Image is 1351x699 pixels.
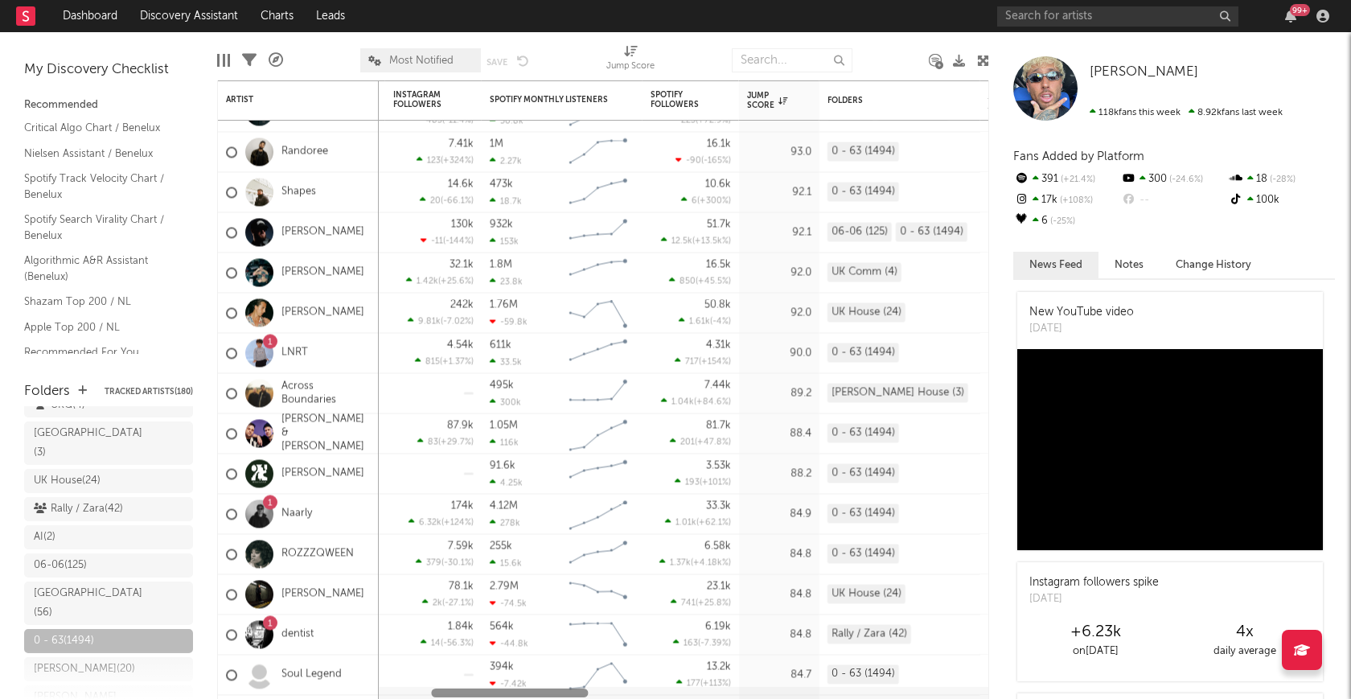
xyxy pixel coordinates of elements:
div: -74.5k [490,598,527,608]
div: 300k [490,397,521,407]
div: A&R Pipeline [269,40,283,80]
span: -27.1 % [445,599,471,608]
a: [PERSON_NAME] [281,306,364,319]
div: 1.8M [490,259,512,269]
a: [GEOGRAPHIC_DATA](3) [24,421,193,465]
span: +62.1 % [699,519,729,528]
div: 6.58k [704,541,731,551]
div: [GEOGRAPHIC_DATA] ( 3 ) [34,424,147,463]
div: ( ) [415,356,474,367]
div: 4.54k [447,339,474,350]
div: 7.44k [704,380,731,390]
div: 84.8 [747,625,811,644]
div: Folders [24,382,70,401]
div: 91.6k [490,460,515,471]
span: +45.5 % [698,278,729,286]
div: 92.1 [747,183,811,202]
span: -165 % [704,157,729,166]
div: 89.2 [747,384,811,403]
span: 9.81k [418,318,441,327]
span: +124 % [444,519,471,528]
span: 850 [680,278,696,286]
a: Nielsen Assistant / Benelux [24,145,177,162]
div: 300 [1120,169,1227,190]
span: -66.1 % [443,197,471,206]
svg: Chart title [562,454,634,494]
div: 3.53k [706,460,731,471]
span: -30.1 % [444,559,471,568]
a: Spotify Search Virality Chart / Benelux [24,211,177,244]
span: 1.04k [671,398,694,407]
div: ( ) [416,557,474,568]
div: Recommended [24,96,193,115]
span: +72.9 % [698,117,729,125]
span: 163 [684,639,698,648]
span: 741 [681,599,696,608]
div: Artist [226,95,347,105]
div: [PERSON_NAME] ( 20 ) [34,660,135,679]
svg: Chart title [562,293,634,333]
svg: Chart title [562,534,634,574]
div: ( ) [681,195,731,206]
div: 16.5k [706,259,731,269]
div: 255k [490,541,512,551]
a: dentist [281,627,314,641]
div: 0 - 63 (1494) [827,544,899,563]
span: +113 % [703,680,729,689]
a: ROZZZQWEEN [281,547,354,561]
div: 32.1k [450,259,474,269]
div: AI ( 2 ) [34,528,55,547]
div: 33.5k [490,356,522,367]
input: Search for artists [997,6,1238,27]
span: +300 % [700,197,729,206]
div: 14.6k [448,179,474,189]
div: ( ) [670,437,731,447]
div: Folders [827,96,948,105]
div: 0 - 63 (1494) [827,423,899,442]
div: -- [1120,190,1227,211]
a: UK House(24) [24,469,193,493]
span: +101 % [702,479,729,487]
div: 495k [490,380,514,390]
span: 6 [692,197,697,206]
div: 84.8 [747,545,811,564]
span: 6.32k [419,519,441,528]
div: 2.79M [490,581,519,591]
span: 223 [681,117,696,125]
div: ( ) [659,557,731,568]
span: +13.5k % [695,237,729,246]
a: Critical Algo Chart / Benelux [24,119,177,137]
span: 20 [430,197,441,206]
div: ( ) [679,316,731,327]
span: +4.18k % [693,559,729,568]
span: 1.61k [689,318,710,327]
div: 1.76M [490,299,518,310]
div: ( ) [417,437,474,447]
div: 23.8k [490,276,523,286]
span: +29.7 % [441,438,471,447]
svg: Chart title [562,373,634,413]
div: UK House (24) [827,584,905,603]
button: Notes [1098,252,1160,278]
div: Spotify Followers [651,90,707,109]
div: [DATE] [1029,321,1134,337]
div: 0 - 63 (1494) [827,182,899,201]
button: Change History [1160,252,1267,278]
button: Tracked Artists(180) [105,388,193,396]
a: [PERSON_NAME] [281,265,364,279]
div: 7.41k [449,138,474,149]
a: [PERSON_NAME] [281,587,364,601]
div: 7.59k [448,541,474,551]
span: 1.42k [417,278,438,286]
span: 1.37k [670,559,691,568]
div: ( ) [422,598,474,608]
div: 92.1 [747,223,811,242]
div: Instagram Followers [393,90,450,109]
div: Edit Columns [217,40,230,80]
span: 193 [685,479,700,487]
div: 2.27k [490,155,522,166]
span: Most Notified [389,56,454,66]
span: 118k fans this week [1090,108,1181,117]
div: ( ) [673,638,731,648]
span: +154 % [701,358,729,367]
